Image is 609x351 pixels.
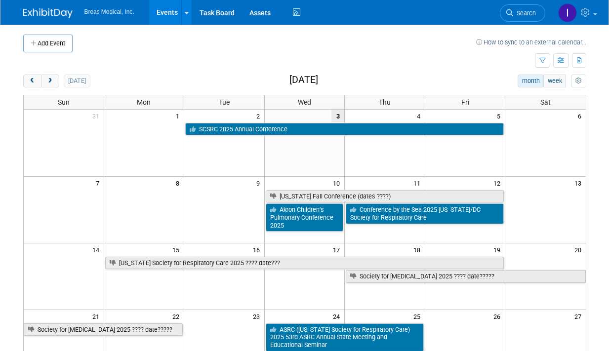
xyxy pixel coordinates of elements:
a: Society for [MEDICAL_DATA] 2025 ???? date????? [346,270,585,283]
img: ExhibitDay [23,8,73,18]
span: 20 [573,243,586,256]
span: Wed [298,98,311,106]
a: Akron Children’s Pulmonary Conference 2025 [266,203,344,232]
span: 2 [255,110,264,122]
img: Inga Dolezar [558,3,577,22]
span: 9 [255,177,264,189]
span: 31 [91,110,104,122]
a: How to sync to an external calendar... [476,39,586,46]
span: 12 [492,177,505,189]
span: Mon [137,98,151,106]
a: [US_STATE] Fall Conference (dates ????) [266,190,504,203]
span: 24 [332,310,344,322]
span: 16 [252,243,264,256]
a: [US_STATE] Society for Respiratory Care 2025 ???? date??? [105,257,504,270]
span: 26 [492,310,505,322]
span: Tue [219,98,230,106]
span: 17 [332,243,344,256]
span: 18 [412,243,425,256]
button: month [518,75,544,87]
span: 7 [95,177,104,189]
span: 10 [332,177,344,189]
span: 25 [412,310,425,322]
a: SCSRC 2025 Annual Conference [185,123,504,136]
span: 23 [252,310,264,322]
span: Thu [379,98,391,106]
span: Sat [540,98,551,106]
h2: [DATE] [289,75,318,85]
button: Add Event [23,35,73,52]
button: week [543,75,566,87]
span: 3 [331,110,344,122]
span: 19 [492,243,505,256]
i: Personalize Calendar [575,78,582,84]
span: 5 [496,110,505,122]
button: prev [23,75,41,87]
span: 21 [91,310,104,322]
span: Search [513,9,536,17]
span: 22 [171,310,184,322]
button: next [41,75,59,87]
span: Fri [461,98,469,106]
button: myCustomButton [571,75,586,87]
span: 11 [412,177,425,189]
span: 4 [416,110,425,122]
a: Society for [MEDICAL_DATA] 2025 ???? date????? [24,323,183,336]
span: Sun [58,98,70,106]
span: 13 [573,177,586,189]
a: Conference by the Sea 2025 [US_STATE]/DC Society for Respiratory Care [346,203,504,224]
span: Breas Medical, Inc. [84,8,134,15]
span: 14 [91,243,104,256]
span: 1 [175,110,184,122]
span: 8 [175,177,184,189]
button: [DATE] [64,75,90,87]
span: 6 [577,110,586,122]
span: 15 [171,243,184,256]
span: 27 [573,310,586,322]
a: Search [500,4,545,22]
